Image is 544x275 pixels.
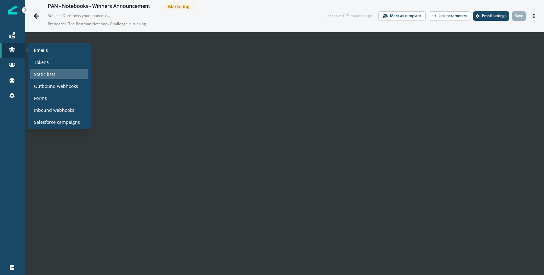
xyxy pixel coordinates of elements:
[48,10,111,19] p: Subject: Don’t miss your chance: create a Notebook. Win $1,000.
[529,11,539,21] button: Actions
[515,14,523,18] p: Save
[30,57,88,67] a: Tokens
[30,117,88,127] a: Salesforce campaigns
[34,47,48,54] p: Emails
[439,14,467,18] p: Link parameters
[163,3,195,10] span: Marketing
[34,83,78,89] p: Outbound webhooks
[30,105,88,115] a: Inbound webhooks
[30,10,43,22] button: Go back
[30,45,88,55] a: Emails
[473,11,509,21] button: Settings
[34,95,47,101] p: Forms
[512,11,526,21] button: Save
[30,69,88,79] a: Static lists
[30,81,88,91] a: Outbound webhooks
[30,93,88,103] a: Forms
[326,13,372,19] div: Last saved 25 minutes ago
[8,6,17,14] img: Inflection
[482,14,507,18] p: Email settings
[34,59,49,66] p: Tokens
[34,119,80,125] p: Salesforce campaigns
[48,19,205,29] p: Preheader: The Postman Notebook Challenge is running
[378,11,426,21] button: Mark as template
[34,71,55,77] p: Static lists
[390,14,421,18] p: Mark as template
[48,3,150,10] div: PAN - Notebooks - Winners Announcement
[429,11,470,21] button: Link parameters
[34,107,74,113] p: Inbound webhooks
